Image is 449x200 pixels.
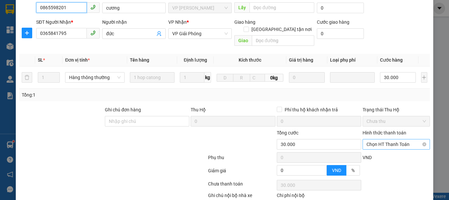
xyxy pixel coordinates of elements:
[207,167,276,179] div: Giảm giá
[191,107,206,112] span: Thu Hộ
[233,74,250,82] input: R
[38,57,43,63] span: SL
[249,2,314,13] input: Dọc đường
[289,57,313,63] span: Giá trị hàng
[36,18,100,26] div: SĐT Người Nhận
[422,142,426,146] span: close-circle
[317,3,364,13] input: Cước lấy hàng
[332,168,341,173] span: VND
[102,18,166,26] div: Người nhận
[105,107,141,112] label: Ghi chú đơn hàng
[351,168,355,173] span: %
[90,5,96,10] span: phone
[168,19,187,25] span: VP Nhận
[22,91,174,99] div: Tổng: 1
[184,57,207,63] span: Định lượng
[234,19,255,25] span: Giao hàng
[8,10,39,41] img: logo
[252,35,314,46] input: Dọc đường
[234,2,249,13] span: Lấy
[172,3,228,13] span: VP LÊ HỒNG PHONG
[65,57,90,63] span: Đơn vị tính
[156,31,162,36] span: user-add
[22,72,32,83] button: delete
[366,116,426,126] span: Chưa thu
[277,130,298,135] span: Tổng cước
[69,72,121,82] span: Hàng thông thường
[207,180,276,192] div: Chưa thanh toán
[250,74,265,82] input: C
[22,30,32,36] span: plus
[363,155,372,160] span: VND
[366,139,426,149] span: Chọn HT Thanh Toán
[130,57,149,63] span: Tên hàng
[105,116,189,127] input: Ghi chú đơn hàng
[70,34,129,40] strong: : [DOMAIN_NAME]
[363,130,406,135] label: Hình thức thanh toán
[207,154,276,165] div: Phụ thu
[239,57,261,63] span: Kích thước
[234,35,252,46] span: Giao
[55,11,144,18] strong: CÔNG TY TNHH VĨNH QUANG
[363,106,430,113] div: Trạng thái Thu Hộ
[204,72,211,83] span: kg
[327,54,377,67] th: Loại phụ phí
[317,19,349,25] label: Cước giao hàng
[289,72,325,83] input: 0
[380,57,403,63] span: Cước hàng
[265,74,284,82] span: 0kg
[217,74,233,82] input: D
[249,26,314,33] span: [GEOGRAPHIC_DATA] tận nơi
[22,28,32,38] button: plus
[78,28,121,33] strong: Hotline : 0889 23 23 23
[172,29,228,39] span: VP Giải Phóng
[130,72,175,83] input: VD: Bàn, Ghế
[317,28,364,39] input: Cước giao hàng
[282,106,341,113] span: Phí thu hộ khách nhận trả
[73,19,126,26] strong: PHIẾU GỬI HÀNG
[70,35,86,40] span: Website
[90,30,96,36] span: phone
[421,72,427,83] button: plus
